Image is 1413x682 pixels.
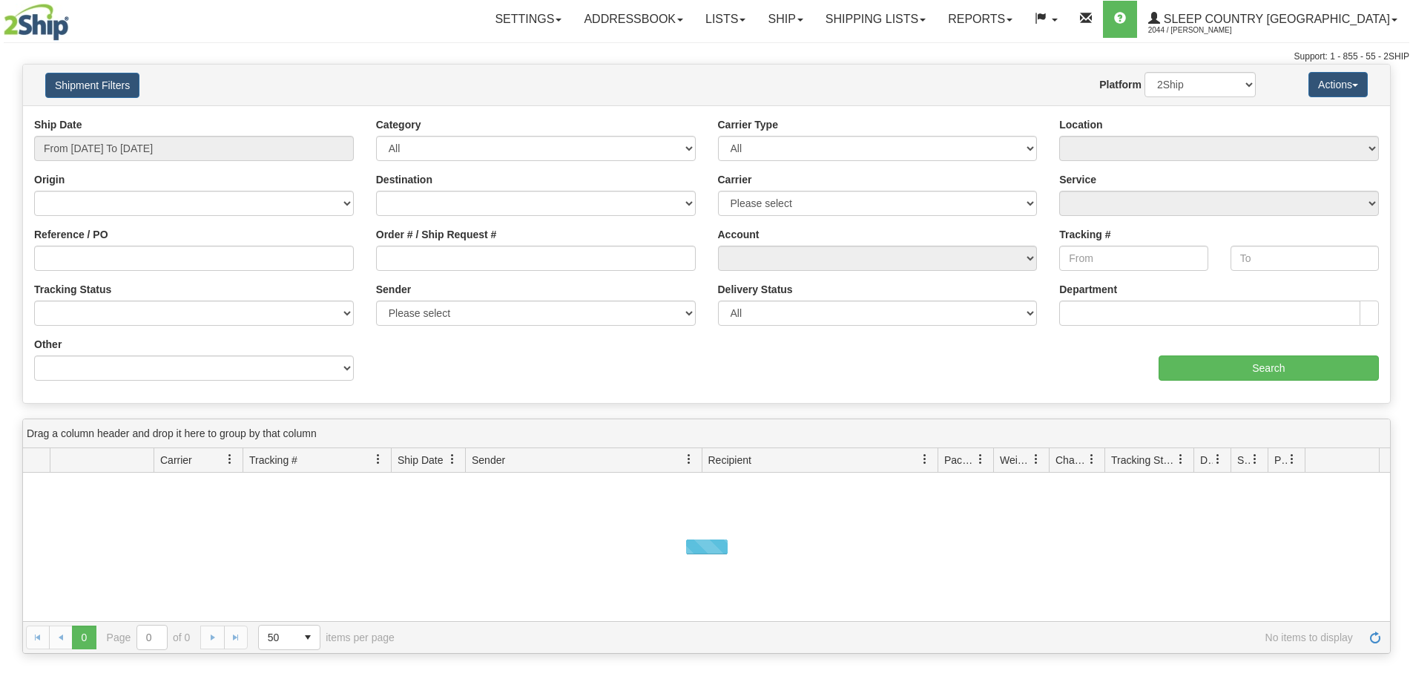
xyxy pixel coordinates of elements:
a: Settings [484,1,573,38]
a: Ship Date filter column settings [440,447,465,472]
span: Page 0 [72,626,96,649]
span: Recipient [708,453,751,468]
label: Tracking Status [34,282,111,297]
span: Sender [472,453,505,468]
label: Tracking # [1059,227,1110,242]
label: Destination [376,172,432,187]
input: To [1231,246,1379,271]
span: Tracking # [249,453,297,468]
button: Shipment Filters [45,73,139,98]
div: Support: 1 - 855 - 55 - 2SHIP [4,50,1409,63]
span: Shipment Issues [1237,453,1250,468]
a: Sender filter column settings [676,447,702,472]
span: Pickup Status [1274,453,1287,468]
span: No items to display [415,632,1353,643]
a: Shipment Issues filter column settings [1242,447,1268,472]
a: Reports [937,1,1024,38]
img: logo2044.jpg [4,4,69,41]
a: Addressbook [573,1,694,38]
span: Sleep Country [GEOGRAPHIC_DATA] [1160,13,1390,25]
button: Actions [1308,72,1368,97]
a: Sleep Country [GEOGRAPHIC_DATA] 2044 / [PERSON_NAME] [1137,1,1409,38]
a: Charge filter column settings [1079,447,1104,472]
iframe: chat widget [1379,265,1412,416]
a: Ship [757,1,814,38]
label: Category [376,117,421,132]
label: Other [34,337,62,352]
a: Packages filter column settings [968,447,993,472]
a: Lists [694,1,757,38]
input: Search [1159,355,1379,381]
label: Sender [376,282,411,297]
input: From [1059,246,1208,271]
span: Delivery Status [1200,453,1213,468]
span: Carrier [160,453,192,468]
a: Recipient filter column settings [912,447,938,472]
label: Origin [34,172,65,187]
label: Location [1059,117,1102,132]
a: Refresh [1363,626,1387,649]
span: 2044 / [PERSON_NAME] [1148,23,1259,38]
label: Carrier [718,172,752,187]
a: Carrier filter column settings [217,447,243,472]
div: grid grouping header [23,419,1390,448]
a: Tracking # filter column settings [366,447,391,472]
a: Pickup Status filter column settings [1279,447,1305,472]
label: Order # / Ship Request # [376,227,497,242]
label: Platform [1099,77,1142,92]
span: Packages [944,453,975,468]
span: 50 [268,630,287,645]
label: Reference / PO [34,227,108,242]
label: Ship Date [34,117,82,132]
a: Weight filter column settings [1024,447,1049,472]
span: Charge [1055,453,1087,468]
span: Weight [1000,453,1031,468]
a: Shipping lists [814,1,937,38]
span: Page of 0 [107,625,191,650]
label: Delivery Status [718,282,793,297]
label: Service [1059,172,1096,187]
span: Page sizes drop down [258,625,320,650]
label: Department [1059,282,1117,297]
label: Account [718,227,760,242]
span: Ship Date [398,453,443,468]
span: Tracking Status [1111,453,1176,468]
span: select [296,626,320,649]
span: items per page [258,625,395,650]
a: Delivery Status filter column settings [1205,447,1231,472]
a: Tracking Status filter column settings [1168,447,1193,472]
label: Carrier Type [718,117,778,132]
